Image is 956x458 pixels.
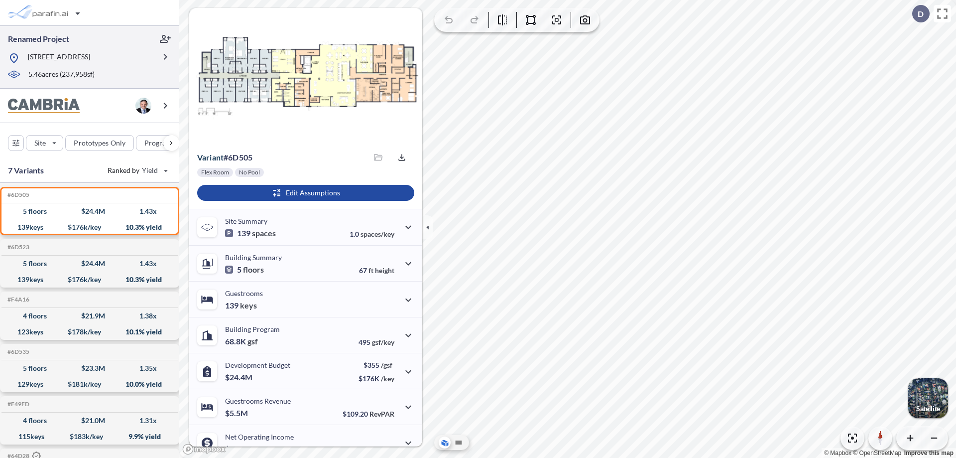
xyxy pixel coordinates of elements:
p: Building Summary [225,253,282,262]
span: /key [381,374,394,383]
span: Variant [197,153,224,162]
p: Building Program [225,325,280,333]
span: gsf/key [372,338,394,346]
span: Yield [142,165,158,175]
p: Program [144,138,172,148]
span: spaces [252,228,276,238]
p: 45.0% [352,446,394,454]
span: floors [243,265,264,275]
p: D [918,9,924,18]
span: RevPAR [369,410,394,418]
p: $5.5M [225,408,249,418]
p: 139 [225,228,276,238]
img: BrandImage [8,98,80,114]
h5: Click to copy the code [5,296,29,303]
p: Edit Assumptions [286,188,340,198]
button: Prototypes Only [65,135,134,151]
span: ft [368,266,373,275]
p: Guestrooms [225,289,263,298]
h5: Click to copy the code [5,191,29,198]
p: Guestrooms Revenue [225,397,291,405]
button: Switcher ImageSatellite [908,378,948,418]
p: Net Operating Income [225,433,294,441]
p: Renamed Project [8,33,69,44]
p: Development Budget [225,361,290,369]
button: Site [26,135,63,151]
span: /gsf [381,361,392,369]
p: Site Summary [225,217,267,225]
button: Aerial View [439,437,451,449]
p: $355 [358,361,394,369]
h5: Click to copy the code [5,401,29,408]
p: 67 [359,266,394,275]
button: Ranked by Yield [100,162,174,178]
p: 495 [358,338,394,346]
p: 1.0 [350,230,394,238]
p: 139 [225,301,257,310]
p: Prototypes Only [74,138,125,148]
a: OpenStreetMap [853,450,901,457]
span: height [375,266,394,275]
span: spaces/key [360,230,394,238]
p: $2.5M [225,444,249,454]
h5: Click to copy the code [5,244,29,251]
span: gsf [247,336,258,346]
p: $109.20 [343,410,394,418]
a: Mapbox homepage [182,444,226,455]
button: Site Plan [453,437,465,449]
span: keys [240,301,257,310]
img: Switcher Image [908,378,948,418]
p: # 6d505 [197,153,252,162]
a: Improve this map [904,450,954,457]
h5: Click to copy the code [5,348,29,355]
button: Edit Assumptions [197,185,414,201]
img: user logo [135,98,151,114]
p: Flex Room [201,168,229,176]
a: Mapbox [824,450,851,457]
p: $24.4M [225,372,254,382]
p: 5.46 acres ( 237,958 sf) [28,69,95,80]
p: 7 Variants [8,164,44,176]
p: Site [34,138,46,148]
p: Satellite [916,405,940,413]
p: 68.8K [225,336,258,346]
button: Program [136,135,190,151]
p: No Pool [239,168,260,176]
span: margin [372,446,394,454]
p: 5 [225,265,264,275]
p: [STREET_ADDRESS] [28,52,90,64]
p: $176K [358,374,394,383]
